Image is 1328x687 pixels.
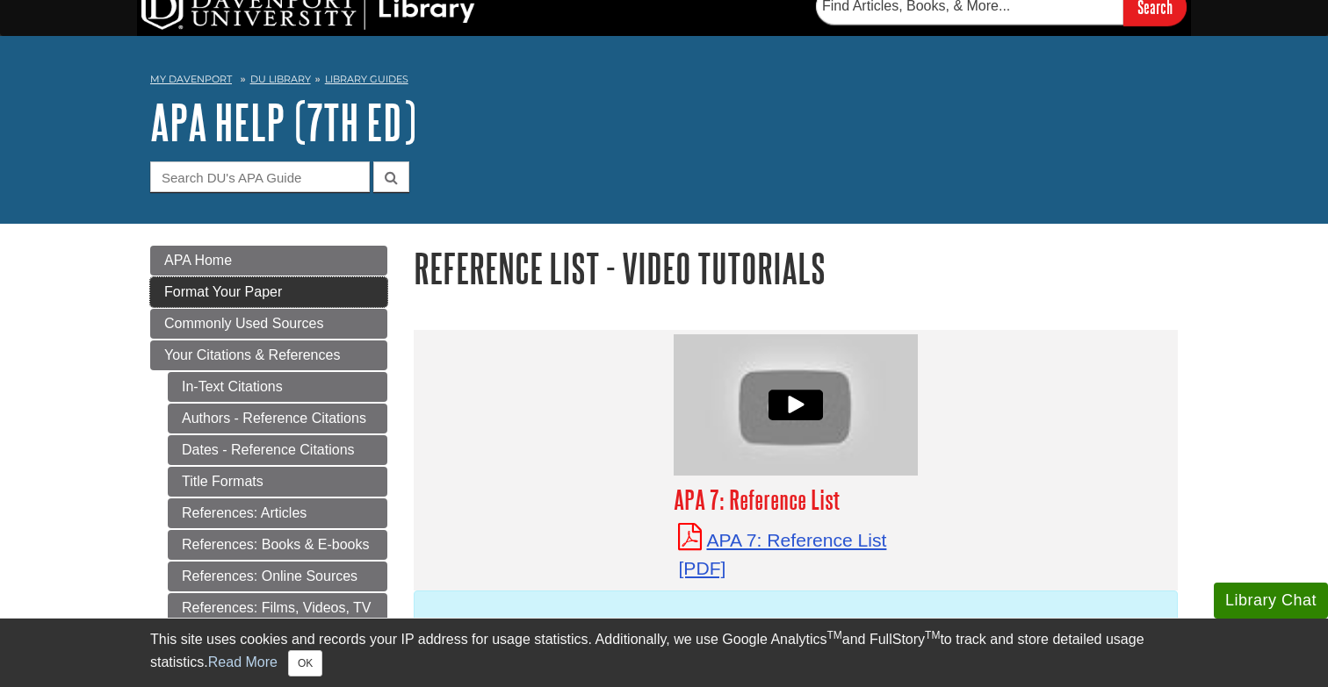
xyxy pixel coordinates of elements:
[150,161,370,192] input: Search DU's APA Guide
[288,650,322,676] button: Close
[164,253,232,268] span: APA Home
[150,277,387,307] a: Format Your Paper
[168,593,387,644] a: References: Films, Videos, TV Shows
[168,435,387,465] a: Dates - Reference Citations
[168,498,387,528] a: References: Articles
[678,530,886,578] a: APA 7: Reference List
[164,316,323,331] span: Commonly Used Sources
[925,629,940,641] sup: TM
[150,340,387,370] a: Your Citations & References
[150,72,232,87] a: My Davenport
[150,629,1178,676] div: This site uses cookies and records your IP address for usage statistics. Additionally, we use Goo...
[414,246,1178,290] h1: Reference List - Video Tutorials
[150,309,387,339] a: Commonly Used Sources
[250,73,311,85] a: DU Library
[674,484,917,515] h3: APA 7: Reference List
[150,68,1178,96] nav: breadcrumb
[168,530,387,560] a: References: Books & E-books
[150,246,387,276] a: APA Home
[164,347,340,362] span: Your Citations & References
[150,95,416,149] a: APA Help (7th Ed)
[168,467,387,497] a: Title Formats
[164,284,282,299] span: Format Your Paper
[168,372,387,402] a: In-Text Citations
[168,562,387,591] a: References: Online Sources
[674,334,917,476] div: Video: APA 7: Reference List
[1214,583,1328,619] button: Library Chat
[826,629,841,641] sup: TM
[168,404,387,433] a: Authors - Reference Citations
[208,655,278,669] a: Read More
[325,73,408,85] a: Library Guides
